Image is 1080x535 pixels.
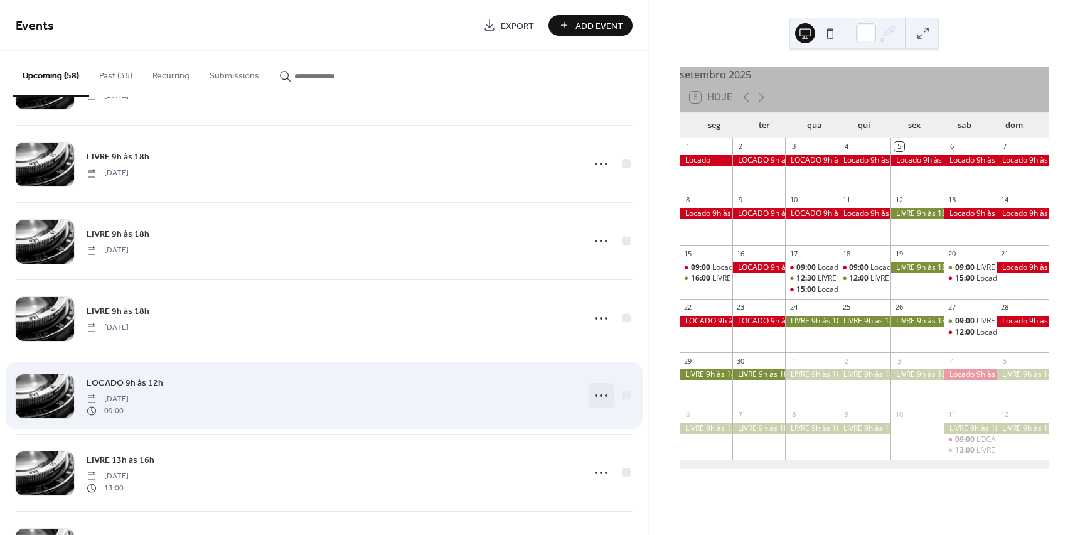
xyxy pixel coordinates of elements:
div: 9 [736,195,746,205]
div: 7 [1000,142,1010,151]
div: Locado 15h às 17h [785,284,838,295]
div: LIVRE 9h às 18h [732,423,785,434]
div: LIVRE 9h às 18h [680,423,732,434]
div: 8 [683,195,693,205]
span: 13:00 [87,482,129,494]
div: 6 [948,142,957,151]
div: LIVRE 9h às 18h [838,423,890,434]
a: Export [474,15,543,36]
span: 15:00 [955,273,976,284]
div: 28 [1000,303,1010,312]
div: 23 [736,303,746,312]
div: 7 [736,409,746,419]
div: LIVRE 9h às 18h [944,423,997,434]
div: LIVRE 13h às 16h [976,445,1035,456]
div: Locado 9h às 18h [680,208,732,219]
div: LOCADO 9h às 18h [732,208,785,219]
a: LIVRE 9h às 18h [87,304,149,318]
button: Add Event [548,15,633,36]
span: LIVRE 9h às 18h [87,228,149,241]
div: Locado 9h às 18h [997,155,1049,166]
div: LIVRE 9h às 18h [997,423,1049,434]
span: [DATE] [87,322,129,333]
span: 09:00 [955,262,976,273]
div: LIVRE 9h às 18h [890,262,943,273]
span: Events [16,14,54,38]
span: [DATE] [87,168,129,179]
div: 30 [736,356,746,365]
span: LIVRE 9h às 18h [87,151,149,164]
button: Submissions [200,51,269,95]
div: 25 [842,303,851,312]
div: 27 [948,303,957,312]
a: LIVRE 9h às 18h [87,227,149,241]
div: LIVRE 9h às 11h [944,316,997,327]
div: 19 [894,249,904,258]
div: LOCADO 9h às 12h [976,435,1043,445]
div: 3 [789,142,798,151]
div: Locado 9h às 18h [944,369,997,380]
div: LIVRE 12h às 18h [838,273,890,284]
div: LIVRE 12h às 18h [870,273,929,284]
div: 2 [736,142,746,151]
div: 15 [683,249,693,258]
div: LOCADO 9h às 18h [680,316,732,327]
div: 1 [789,356,798,365]
div: LIVRE 12h30 às 14h30 [785,273,838,284]
div: Locado 9h às 18h [997,262,1049,273]
span: 16:00 [691,273,712,284]
div: Locado 9h às 18h [838,208,890,219]
div: LIVRE 9h às 18h [838,316,890,327]
div: 4 [948,356,957,365]
div: qui [839,113,889,138]
div: 12 [1000,409,1010,419]
div: Locado 15h às 17h [944,273,997,284]
a: LIVRE 13h às 16h [87,453,154,467]
div: LIVRE 9h às 18h [732,369,785,380]
div: sab [939,113,990,138]
div: 4 [842,142,851,151]
div: 17 [789,249,798,258]
button: Past (36) [89,51,142,95]
div: 18 [842,249,851,258]
div: setembro 2025 [680,67,1049,82]
div: LIVRE 9h às 18h [890,208,943,219]
div: Locado 9h às 12h [785,262,838,273]
div: LIVRE 9h às 14h [976,262,1031,273]
div: 9 [842,409,851,419]
div: seg [690,113,740,138]
div: LOCADO 9h às 18h [732,155,785,166]
span: Export [501,19,534,33]
span: 12:00 [849,273,870,284]
span: 09:00 [955,435,976,445]
div: LIVRE 16h às 18h [680,273,732,284]
div: LIVRE 9h às 11h [976,316,1031,327]
span: Add Event [575,19,623,33]
div: 5 [894,142,904,151]
button: Upcoming (58) [13,51,89,97]
div: LIVRE 9h às 18h [997,369,1049,380]
div: Locado 9h às 12h [818,262,879,273]
div: Locado 9h às 15h [712,262,773,273]
div: LIVRE 12h30 às 14h30 [818,273,894,284]
div: 11 [842,195,851,205]
div: LIVRE 9h às 18h [890,316,943,327]
div: LOCADO 9h às 12h [944,435,997,445]
div: LOCADO 9h às 18h [785,208,838,219]
span: 09:00 [87,405,129,416]
div: Locado 9h às 18h [997,316,1049,327]
div: Locado 12h às 16h [944,327,997,338]
div: LIVRE 13h às 16h [944,445,997,456]
div: 6 [683,409,693,419]
div: 22 [683,303,693,312]
div: 26 [894,303,904,312]
div: 16 [736,249,746,258]
div: 12 [894,195,904,205]
div: Locado 9h às 18h [997,208,1049,219]
button: Recurring [142,51,200,95]
div: 8 [789,409,798,419]
div: LIVRE 9h às 18h [680,369,732,380]
div: qua [789,113,840,138]
div: Locado 9h às 11h [838,262,890,273]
